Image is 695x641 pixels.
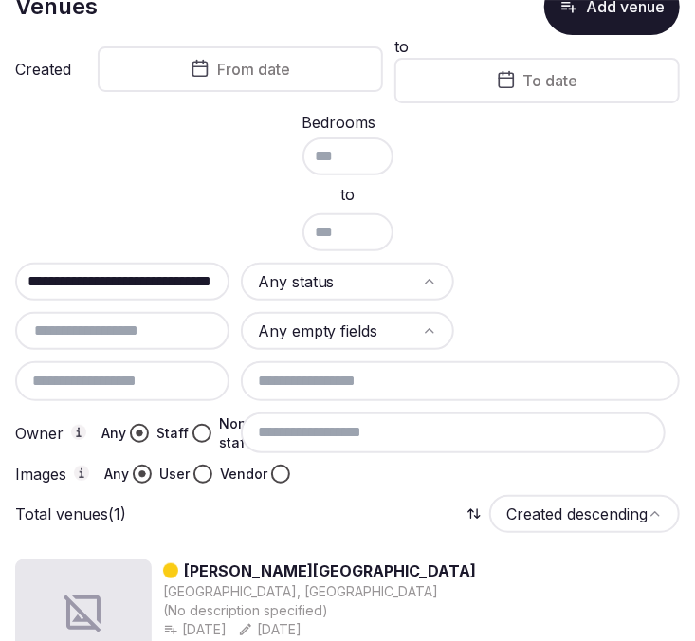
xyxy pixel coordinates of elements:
span: From date [217,60,290,79]
label: Images [15,466,89,483]
label: Owner [15,425,86,442]
label: Staff [156,424,189,443]
label: Non-staff [219,414,253,452]
button: [DATE] [163,620,227,639]
label: Created [15,62,71,77]
span: to [340,183,355,206]
label: Vendor [220,465,267,484]
button: [DATE] [238,620,302,639]
button: [GEOGRAPHIC_DATA], [GEOGRAPHIC_DATA] [163,582,438,601]
label: User [159,465,190,484]
label: Any [101,424,126,443]
label: Any [104,465,129,484]
button: To date [394,58,680,103]
div: (No description specified) [163,601,476,620]
button: From date [98,46,383,92]
button: Images [74,466,89,481]
button: Owner [71,425,86,440]
span: To date [523,71,578,90]
label: to [394,37,409,56]
a: [PERSON_NAME][GEOGRAPHIC_DATA] [184,559,476,582]
p: Total venues (1) [15,504,126,524]
label: Bedrooms [302,115,378,130]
